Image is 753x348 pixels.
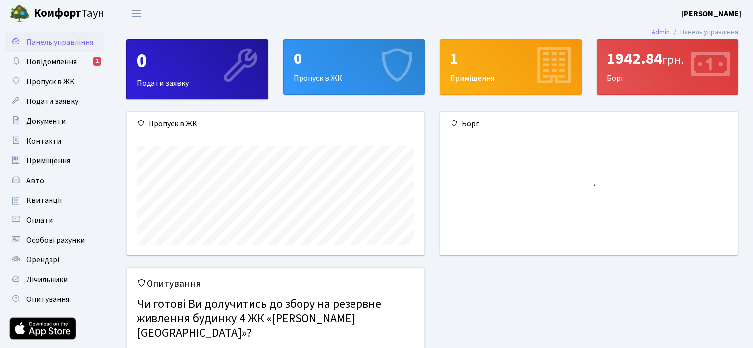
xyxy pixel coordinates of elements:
[26,96,78,107] span: Подати заявку
[26,56,77,67] span: Повідомлення
[670,27,738,38] li: Панель управління
[26,155,70,166] span: Приміщення
[5,250,104,270] a: Орендарі
[34,5,81,21] b: Комфорт
[137,294,414,344] h4: Чи готові Ви долучитись до збору на резервне живлення будинку 4 ЖК «[PERSON_NAME][GEOGRAPHIC_DATA]»?
[5,230,104,250] a: Особові рахунки
[5,151,104,171] a: Приміщення
[127,40,268,99] div: Подати заявку
[124,5,149,22] button: Переключити навігацію
[5,270,104,290] a: Лічильники
[126,39,268,99] a: 0Подати заявку
[26,294,69,305] span: Опитування
[284,40,425,94] div: Пропуск в ЖК
[26,76,75,87] span: Пропуск в ЖК
[597,40,738,94] div: Борг
[26,254,59,265] span: Орендарі
[450,50,571,68] div: 1
[26,136,61,147] span: Контакти
[681,8,741,19] b: [PERSON_NAME]
[26,116,66,127] span: Документи
[5,52,104,72] a: Повідомлення1
[5,92,104,111] a: Подати заявку
[26,175,44,186] span: Авто
[440,40,581,94] div: Приміщення
[637,22,753,43] nav: breadcrumb
[127,112,424,136] div: Пропуск в ЖК
[681,8,741,20] a: [PERSON_NAME]
[10,4,30,24] img: logo.png
[5,191,104,210] a: Квитанції
[440,39,582,95] a: 1Приміщення
[5,111,104,131] a: Документи
[26,37,93,48] span: Панель управління
[294,50,415,68] div: 0
[5,171,104,191] a: Авто
[26,195,62,206] span: Квитанції
[5,131,104,151] a: Контакти
[283,39,425,95] a: 0Пропуск в ЖК
[137,50,258,73] div: 0
[5,32,104,52] a: Панель управління
[662,51,684,69] span: грн.
[440,112,738,136] div: Борг
[607,50,728,68] div: 1942.84
[26,235,85,246] span: Особові рахунки
[93,57,101,66] div: 1
[137,278,414,290] h5: Опитування
[26,274,68,285] span: Лічильники
[652,27,670,37] a: Admin
[5,72,104,92] a: Пропуск в ЖК
[5,210,104,230] a: Оплати
[26,215,53,226] span: Оплати
[34,5,104,22] span: Таун
[5,290,104,309] a: Опитування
